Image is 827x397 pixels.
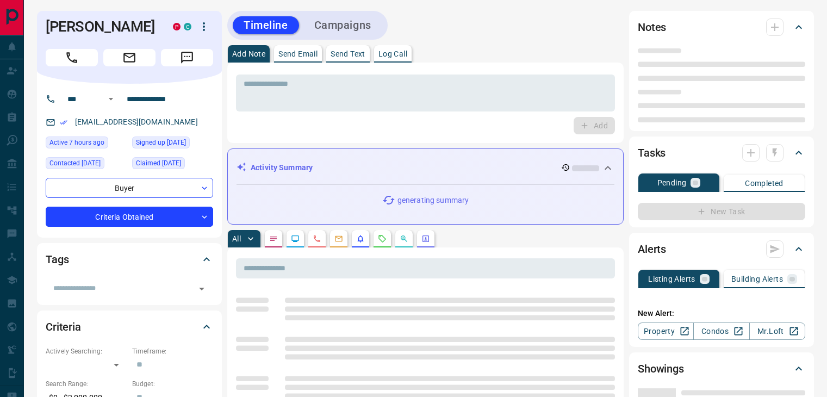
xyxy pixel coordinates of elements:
[103,49,156,66] span: Email
[378,50,407,58] p: Log Call
[184,23,191,30] div: condos.ca
[638,18,666,36] h2: Notes
[46,207,213,227] div: Criteria Obtained
[693,322,749,340] a: Condos
[49,158,101,169] span: Contacted [DATE]
[46,314,213,340] div: Criteria
[232,235,241,243] p: All
[278,50,318,58] p: Send Email
[46,18,157,35] h1: [PERSON_NAME]
[749,322,805,340] a: Mr.Loft
[132,137,213,152] div: Sat Mar 14 2020
[46,318,81,336] h2: Criteria
[46,49,98,66] span: Call
[331,50,365,58] p: Send Text
[648,275,695,283] p: Listing Alerts
[194,281,209,296] button: Open
[75,117,198,126] a: [EMAIL_ADDRESS][DOMAIN_NAME]
[638,14,805,40] div: Notes
[638,360,684,377] h2: Showings
[334,234,343,243] svg: Emails
[233,16,299,34] button: Timeline
[132,346,213,356] p: Timeframe:
[291,234,300,243] svg: Lead Browsing Activity
[421,234,430,243] svg: Agent Actions
[46,178,213,198] div: Buyer
[136,158,181,169] span: Claimed [DATE]
[46,379,127,389] p: Search Range:
[104,92,117,106] button: Open
[378,234,387,243] svg: Requests
[638,140,805,166] div: Tasks
[132,157,213,172] div: Fri Oct 18 2024
[49,137,104,148] span: Active 7 hours ago
[251,162,313,173] p: Activity Summary
[356,234,365,243] svg: Listing Alerts
[46,157,127,172] div: Tue Oct 01 2024
[638,240,666,258] h2: Alerts
[638,322,694,340] a: Property
[638,308,805,319] p: New Alert:
[397,195,469,206] p: generating summary
[136,137,186,148] span: Signed up [DATE]
[313,234,321,243] svg: Calls
[638,356,805,382] div: Showings
[46,251,69,268] h2: Tags
[46,246,213,272] div: Tags
[638,144,666,162] h2: Tasks
[237,158,614,178] div: Activity Summary
[657,179,687,187] p: Pending
[173,23,181,30] div: property.ca
[161,49,213,66] span: Message
[46,346,127,356] p: Actively Searching:
[745,179,784,187] p: Completed
[132,379,213,389] p: Budget:
[400,234,408,243] svg: Opportunities
[60,119,67,126] svg: Email Verified
[269,234,278,243] svg: Notes
[303,16,382,34] button: Campaigns
[731,275,783,283] p: Building Alerts
[232,50,265,58] p: Add Note
[46,137,127,152] div: Tue Sep 16 2025
[638,236,805,262] div: Alerts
